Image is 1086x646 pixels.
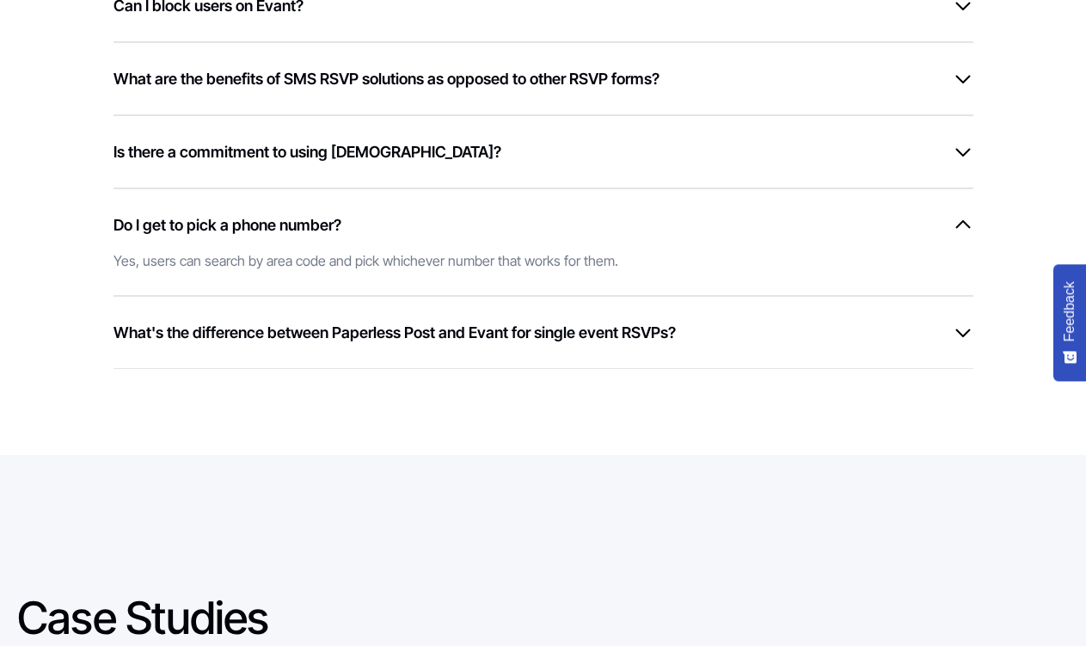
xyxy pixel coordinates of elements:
h6: What are the benefits of SMS RSVP solutions as opposed to other RSVP forms? [114,67,660,90]
h6: What's the difference between Paperless Post and Evant for single event RSVPs? [114,321,676,344]
h2: Case Studies [17,593,486,644]
div: Yes, users can search by area code and pick whichever number that works for them. [114,237,956,271]
span: Feedback [1062,281,1077,341]
h6: Is there a commitment to using [DEMOGRAPHIC_DATA]? [114,140,501,163]
button: Feedback - Show survey [1053,264,1086,381]
h6: Do I get to pick a phone number? [114,213,341,237]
